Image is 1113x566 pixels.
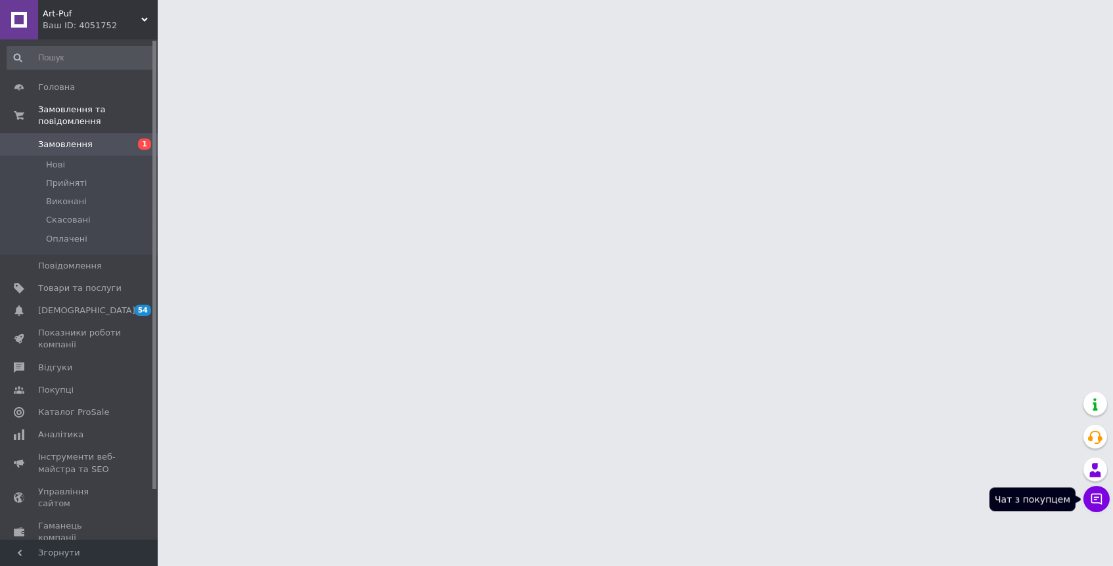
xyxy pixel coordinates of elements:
div: Ваш ID: 4051752 [43,20,158,32]
span: Товари та послуги [38,282,122,294]
span: Виконані [46,196,87,207]
div: Чат з покупцем [989,488,1076,512]
button: Чат з покупцем [1083,486,1110,512]
span: Покупці [38,384,74,396]
span: Замовлення та повідомлення [38,104,158,127]
span: Скасовані [46,214,91,226]
span: Art-Puf [43,8,141,20]
span: Нові [46,159,65,171]
span: Відгуки [38,362,72,374]
span: Каталог ProSale [38,406,109,418]
span: Замовлення [38,139,93,150]
span: Прийняті [46,177,87,189]
span: Показники роботи компанії [38,327,122,351]
span: Повідомлення [38,260,102,272]
span: Головна [38,81,75,93]
span: Гаманець компанії [38,520,122,544]
span: 1 [138,139,151,150]
span: Аналітика [38,429,83,441]
span: Інструменти веб-майстра та SEO [38,451,122,475]
span: [DEMOGRAPHIC_DATA] [38,305,135,316]
span: 54 [135,305,151,316]
span: Управління сайтом [38,486,122,510]
input: Пошук [7,46,155,70]
span: Оплачені [46,233,87,245]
